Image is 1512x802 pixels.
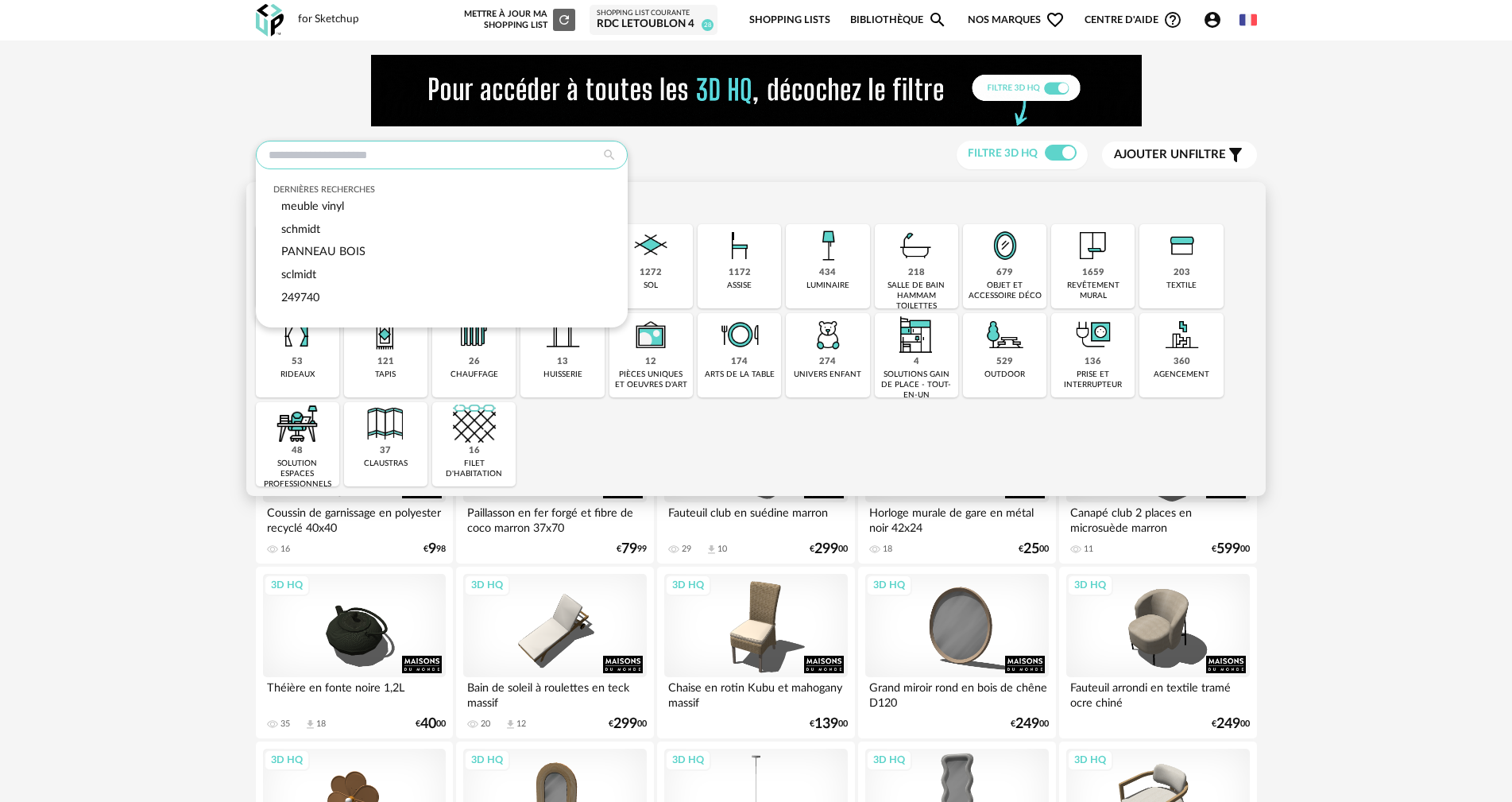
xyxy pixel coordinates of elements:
[456,567,653,738] a: 3D HQ Bain de soleil à roulettes en teck massif 20 Download icon 12 €29900
[1160,313,1203,356] img: Agencement.png
[1102,141,1257,169] button: Ajouter unfiltre Filter icon
[1085,10,1182,29] span: Centre d'aideHelp Circle Outline icon
[1066,677,1249,709] div: Fauteuil arrondi en textile tramé ocre chiné
[469,445,480,457] div: 16
[706,544,717,556] span: Download icon
[261,459,334,490] div: solution espaces professionnels
[1084,544,1093,555] div: 11
[1011,719,1049,730] div: € 00
[806,313,849,356] img: UniversEnfant.png
[1174,356,1190,368] div: 360
[908,267,925,279] div: 218
[895,313,938,356] img: ToutEnUn.png
[437,459,511,479] div: filet d'habitation
[316,719,326,730] div: 18
[543,370,582,380] div: huisserie
[281,269,316,281] span: sclmidt
[665,575,711,595] div: 3D HQ
[806,281,849,291] div: luminaire
[749,2,830,39] a: Shopping Lists
[1066,502,1249,534] div: Canapé club 2 places en microsuède marron
[1239,11,1257,29] img: fr
[281,223,320,235] span: schmidt
[1046,10,1065,29] span: Heart Outline icon
[280,544,290,555] div: 16
[280,719,290,730] div: 35
[1216,719,1240,730] span: 249
[657,567,854,738] a: 3D HQ Chaise en rotin Kubu et mahogany massif €13900
[1163,10,1182,29] span: Help Circle Outline icon
[264,575,310,595] div: 3D HQ
[895,224,938,267] img: Salle%20de%20bain.png
[256,567,453,738] a: 3D HQ Théière en fonte noire 1,2L 35 Download icon 18 €4000
[1154,370,1209,380] div: agencement
[463,502,646,534] div: Paillasson en fer forgé et fibre de coco marron 37x70
[280,370,315,380] div: rideaux
[810,544,848,555] div: € 00
[850,2,947,39] a: BibliothèqueMagnify icon
[1056,281,1130,301] div: revêtement mural
[469,356,480,368] div: 26
[984,370,1025,380] div: outdoor
[865,502,1048,534] div: Horloge murale de gare en métal noir 42x24
[1067,750,1113,770] div: 3D HQ
[304,719,316,730] span: Download icon
[880,281,953,312] div: salle de bain hammam toilettes
[729,267,751,279] div: 1172
[453,313,496,356] img: Radiateur.png
[377,356,394,368] div: 121
[1203,10,1229,29] span: Account Circle icon
[1067,575,1113,595] div: 3D HQ
[281,200,344,212] span: meuble vinyl
[464,575,510,595] div: 3D HQ
[644,281,658,291] div: sol
[557,356,568,368] div: 13
[1160,224,1203,267] img: Textile.png
[810,719,848,730] div: € 00
[364,459,408,469] div: claustras
[819,267,836,279] div: 434
[281,246,365,258] span: PANNEAU BOIS
[292,356,303,368] div: 53
[1059,567,1256,738] a: 3D HQ Fauteuil arrondi en textile tramé ocre chiné €24900
[705,370,775,380] div: arts de la table
[718,224,761,267] img: Assise.png
[665,750,711,770] div: 3D HQ
[613,719,637,730] span: 299
[866,750,912,770] div: 3D HQ
[702,19,713,31] span: 28
[1082,267,1104,279] div: 1659
[629,313,672,356] img: UniqueOeuvre.png
[464,750,510,770] div: 3D HQ
[645,356,656,368] div: 12
[463,677,646,709] div: Bain de soleil à roulettes en teck massif
[453,402,496,445] img: filet.png
[461,9,575,31] div: Mettre à jour ma Shopping List
[984,313,1027,356] img: Outdoor.png
[1019,544,1049,555] div: € 00
[380,445,391,457] div: 37
[597,17,710,32] div: RDC LETOUBLON 4
[794,370,861,380] div: univers enfant
[866,575,912,595] div: 3D HQ
[629,224,672,267] img: Sol.png
[364,402,407,445] img: Cloison.png
[968,2,1065,39] span: Nos marques
[1216,544,1240,555] span: 599
[640,267,662,279] div: 1272
[263,502,446,534] div: Coussin de garnissage en polyester recyclé 40x40
[264,750,310,770] div: 3D HQ
[481,719,490,730] div: 20
[928,10,947,29] span: Magnify icon
[1226,145,1245,165] span: Filter icon
[621,544,637,555] span: 79
[276,313,319,356] img: Rideaux.png
[609,719,647,730] div: € 00
[883,544,892,555] div: 18
[1212,719,1250,730] div: € 00
[731,356,748,368] div: 174
[617,544,647,555] div: € 99
[718,313,761,356] img: ArtTable.png
[505,719,516,730] span: Download icon
[1114,147,1226,163] span: filtre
